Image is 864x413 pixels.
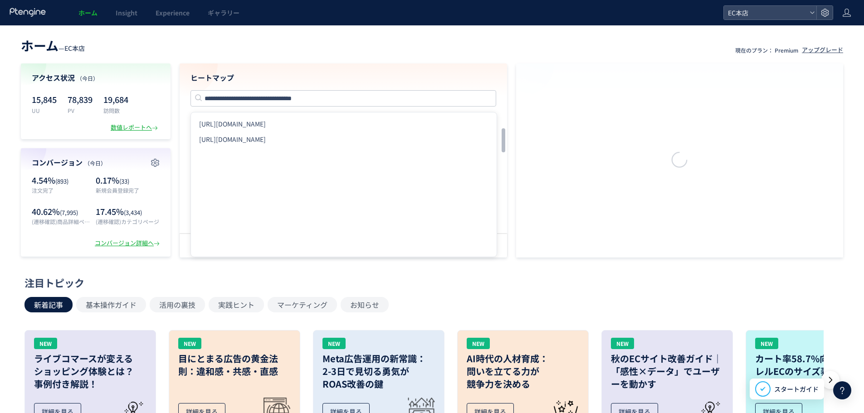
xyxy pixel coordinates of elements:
p: 40.62% [32,206,91,218]
p: UU [32,107,57,114]
h3: 秋のECサイト改善ガイド｜「感性×データ」でユーザーを動かす [611,352,723,390]
li: https://etvos.com/shop/g/gAC10662-000 [195,116,493,131]
h3: Meta広告運用の新常識： 2-3日で見切る勇気が ROAS改善の鍵 [322,352,435,390]
span: （今日） [84,159,106,167]
p: (遷移確認)商品詳細ページ [32,218,91,225]
span: ギャラリー [208,8,239,17]
p: 新規会員登録完了 [96,186,160,194]
p: 15,845 [32,92,57,107]
span: (893) [55,177,68,185]
span: (7,995) [60,208,78,217]
span: Insight [116,8,137,17]
p: 4.54% [32,175,91,186]
span: ホーム [78,8,98,17]
p: 19,684 [103,92,128,107]
div: コンバージョン詳細へ [95,239,161,248]
div: NEW [611,338,634,349]
div: NEW [755,338,778,349]
span: EC本店 [725,6,806,19]
h3: 目にとまる広告の黄金法則：違和感・共感・直感 [178,352,291,378]
h4: コンバージョン [32,157,160,168]
div: 注目トピック [24,276,835,290]
span: (33) [119,177,129,185]
h4: アクセス状況 [32,73,160,83]
span: Experience [156,8,190,17]
p: 訪問数 [103,107,128,114]
p: 17.45% [96,206,160,218]
span: ホーム [21,36,59,54]
div: NEW [322,338,346,349]
p: 現在のプラン： Premium [735,46,798,54]
div: — [21,36,85,54]
p: (遷移確認)カテゴリページ [96,218,160,225]
div: NEW [178,338,201,349]
h3: ライブコマースが変える ショッピング体験とは？ 事例付き解説！ [34,352,146,390]
h3: AI時代の人材育成： 問いを立てる力が 競争力を決める [467,352,579,390]
div: NEW [34,338,57,349]
p: PV [68,107,93,114]
button: マーケティング [268,297,337,312]
p: 0.17% [96,175,160,186]
h4: ヒートマップ [190,73,496,83]
button: 活用の裏技 [150,297,205,312]
button: 基本操作ガイド [76,297,146,312]
button: 実践ヒント [209,297,264,312]
span: (3,434) [124,208,142,217]
div: NEW [467,338,490,349]
p: 注文完了 [32,186,91,194]
p: 78,839 [68,92,93,107]
div: アップグレード [802,46,843,54]
span: （今日） [77,74,98,82]
div: 数値レポートへ [111,123,160,132]
span: スタートガイド [774,384,819,394]
button: 新着記事 [24,297,73,312]
span: EC本店 [64,44,85,53]
button: お知らせ [341,297,389,312]
li: https://etvos.com/shop/g/gAC10662-000?utm_source=IGShopping&utm_medium=Social [195,131,493,147]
